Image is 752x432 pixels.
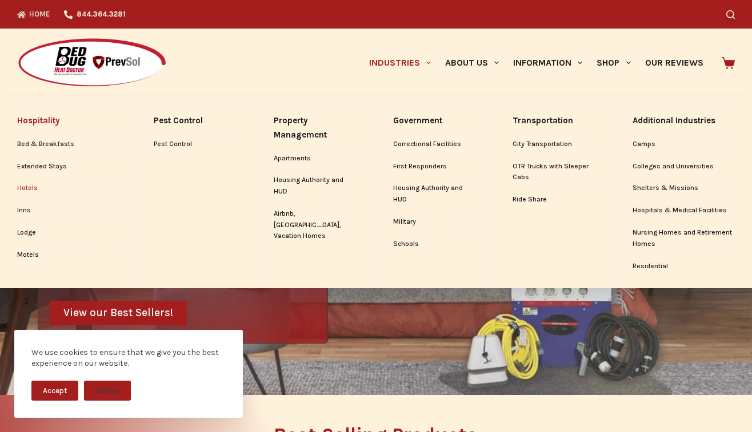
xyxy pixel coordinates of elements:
h1: Get The Tools You Need for [50,205,327,289]
a: Schools [393,233,478,255]
a: Camps [633,134,735,155]
button: Accept [31,381,78,401]
a: Lodge [17,222,119,244]
a: City Transportation [513,134,597,155]
a: Correctional Facilities [393,134,478,155]
nav: Primary [362,29,710,97]
a: Residential [633,256,735,277]
button: Open LiveChat chat widget [9,5,43,39]
a: Extended Stays [17,156,119,177]
a: Hospitals & Medical Facilities [633,200,735,221]
a: Pest Control [154,108,238,133]
a: Pest Control [154,134,238,155]
a: Government [393,108,478,133]
a: Additional Industries [633,108,735,133]
a: Airbnb, [GEOGRAPHIC_DATA], Vacation Homes [274,203,358,247]
a: Hospitality [17,108,119,133]
a: Ride Share [513,189,597,211]
a: View our Best Sellers! [50,301,187,325]
a: Shelters & Missions [633,177,735,199]
a: About Us [438,29,506,97]
a: Housing Authority and HUD [274,169,358,203]
button: Decline [84,381,131,401]
button: Search [726,10,735,19]
a: OTR Trucks with Sleeper Cabs [513,156,597,189]
a: Our Reviews [638,29,710,97]
a: Colleges and Universities [633,156,735,177]
a: Shop [590,29,638,97]
img: Prevsol/Bed Bug Heat Doctor [17,38,167,88]
a: Bed & Breakfasts [17,134,119,155]
a: First Responders [393,156,478,177]
a: Motels [17,244,119,266]
a: Transportation [513,108,597,133]
a: Hotels [17,177,119,199]
a: Industries [362,29,438,97]
a: Housing Authority and HUD [393,177,478,211]
a: Apartments [274,148,358,169]
div: We use cookies to ensure that we give you the best experience on our website. [31,347,226,369]
a: Property Management [274,108,358,147]
span: View our Best Sellers! [63,308,173,318]
a: Information [506,29,590,97]
a: Nursing Homes and Retirement Homes [633,222,735,255]
a: Military [393,211,478,233]
a: Inns [17,200,119,221]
